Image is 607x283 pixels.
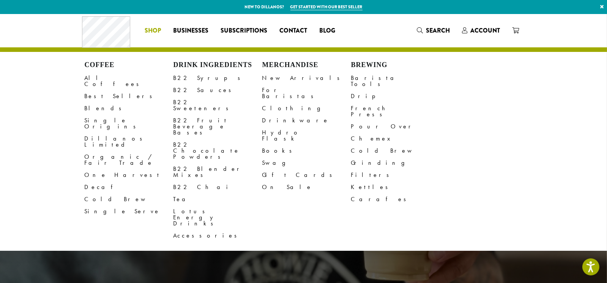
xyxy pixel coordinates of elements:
[85,133,173,151] a: Dillanos Limited
[173,84,262,96] a: B22 Sauces
[262,114,351,127] a: Drinkware
[173,139,262,163] a: B22 Chocolate Powders
[85,205,173,217] a: Single Serve
[351,193,440,205] a: Carafes
[290,4,363,10] a: Get started with our best seller
[173,193,262,205] a: Tea
[85,102,173,114] a: Blends
[85,114,173,133] a: Single Origins
[262,145,351,157] a: Books
[351,157,440,169] a: Grinding
[173,114,262,139] a: B22 Fruit Beverage Bases
[262,157,351,169] a: Swag
[173,96,262,114] a: B22 Sweeteners
[262,127,351,145] a: Hydro Flask
[319,26,335,36] span: Blog
[470,26,500,35] span: Account
[85,90,173,102] a: Best Sellers
[262,61,351,69] h4: Merchandise
[351,102,440,120] a: French Press
[351,90,440,102] a: Drip
[351,120,440,133] a: Pour Over
[262,181,351,193] a: On Sale
[426,26,450,35] span: Search
[221,26,267,36] span: Subscriptions
[173,26,208,36] span: Businesses
[262,102,351,114] a: Clothing
[351,169,440,181] a: Filters
[85,72,173,90] a: All Coffees
[351,72,440,90] a: Barista Tools
[139,25,167,37] a: Shop
[173,205,262,230] a: Lotus Energy Drinks
[173,181,262,193] a: B22 Chai
[173,72,262,84] a: B22 Syrups
[351,145,440,157] a: Cold Brew
[173,61,262,69] h4: Drink Ingredients
[351,133,440,145] a: Chemex
[262,169,351,181] a: Gift Cards
[262,72,351,84] a: New Arrivals
[411,24,456,37] a: Search
[145,26,161,36] span: Shop
[85,169,173,181] a: One Harvest
[85,151,173,169] a: Organic / Fair Trade
[85,181,173,193] a: Decaf
[351,181,440,193] a: Kettles
[85,61,173,69] h4: Coffee
[262,84,351,102] a: For Baristas
[279,26,307,36] span: Contact
[173,230,262,242] a: Accessories
[85,193,173,205] a: Cold Brew
[173,163,262,181] a: B22 Blender Mixes
[351,61,440,69] h4: Brewing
